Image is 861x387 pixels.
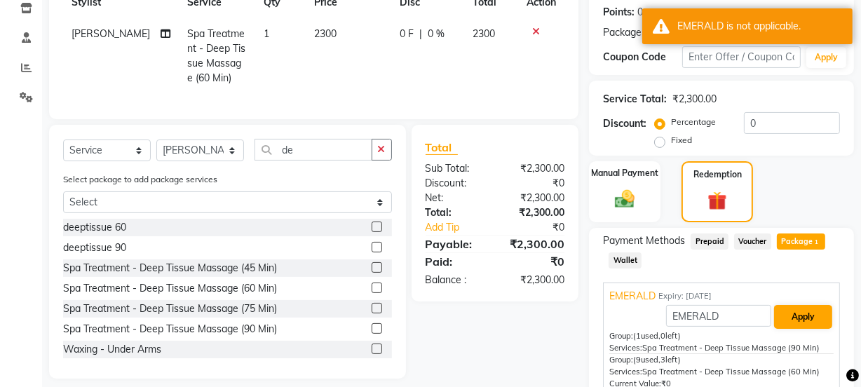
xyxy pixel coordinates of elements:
[415,161,495,176] div: Sub Total:
[637,5,643,20] div: 0
[415,273,495,287] div: Balance :
[633,355,641,365] span: (9
[63,342,161,357] div: Waxing - Under Arms
[63,261,277,276] div: Spa Treatment - Deep Tissue Massage (45 Min)
[658,290,712,302] span: Expiry: [DATE]
[806,47,846,68] button: Apply
[415,220,508,235] a: Add Tip
[677,19,842,34] div: EMERALD is not applicable.
[63,173,217,186] label: Select package to add package services
[419,27,422,41] span: |
[63,240,126,255] div: deeptissue 90
[495,205,575,220] div: ₹2,300.00
[508,220,575,235] div: ₹0
[495,161,575,176] div: ₹2,300.00
[609,355,633,365] span: Group:
[63,301,277,316] div: Spa Treatment - Deep Tissue Massage (75 Min)
[777,233,825,250] span: Package
[63,220,126,235] div: deeptissue 60
[415,253,495,270] div: Paid:
[415,236,495,252] div: Payable:
[702,189,732,212] img: _gift.svg
[415,191,495,205] div: Net:
[415,205,495,220] div: Total:
[609,331,633,341] span: Group:
[691,233,728,250] span: Prepaid
[495,176,575,191] div: ₹0
[609,188,641,211] img: _cash.svg
[603,50,682,64] div: Coupon Code
[426,140,458,155] span: Total
[633,331,641,341] span: (1
[603,116,646,131] div: Discount:
[666,305,771,327] input: note
[428,27,445,41] span: 0 %
[642,343,820,353] span: Spa Treatment - Deep Tissue Massage (90 Min)
[255,139,372,161] input: Search or Scan
[495,273,575,287] div: ₹2,300.00
[495,191,575,205] div: ₹2,300.00
[63,322,277,337] div: Spa Treatment - Deep Tissue Massage (90 Min)
[187,27,245,84] span: Spa Treatment - Deep Tissue Massage (60 Min)
[672,92,717,107] div: ₹2,300.00
[603,92,667,107] div: Service Total:
[72,27,150,40] span: [PERSON_NAME]
[609,252,642,269] span: Wallet
[400,27,414,41] span: 0 F
[264,27,269,40] span: 1
[660,331,665,341] span: 0
[813,238,820,247] span: 1
[660,355,665,365] span: 3
[603,5,635,20] div: Points:
[63,281,277,296] div: Spa Treatment - Deep Tissue Massage (60 Min)
[495,236,575,252] div: ₹2,300.00
[693,168,742,181] label: Redemption
[734,233,771,250] span: Voucher
[671,116,716,128] label: Percentage
[642,367,820,376] span: Spa Treatment - Deep Tissue Massage (60 Min)
[495,253,575,270] div: ₹0
[671,134,692,147] label: Fixed
[633,331,681,341] span: used, left)
[609,343,642,353] span: Services:
[473,27,495,40] span: 2300
[603,25,646,40] span: Packages
[603,233,685,248] span: Payment Methods
[682,46,801,68] input: Enter Offer / Coupon Code
[609,289,656,304] span: EMERALD
[314,27,337,40] span: 2300
[633,355,681,365] span: used, left)
[774,305,832,329] button: Apply
[591,167,658,179] label: Manual Payment
[609,367,642,376] span: Services:
[415,176,495,191] div: Discount:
